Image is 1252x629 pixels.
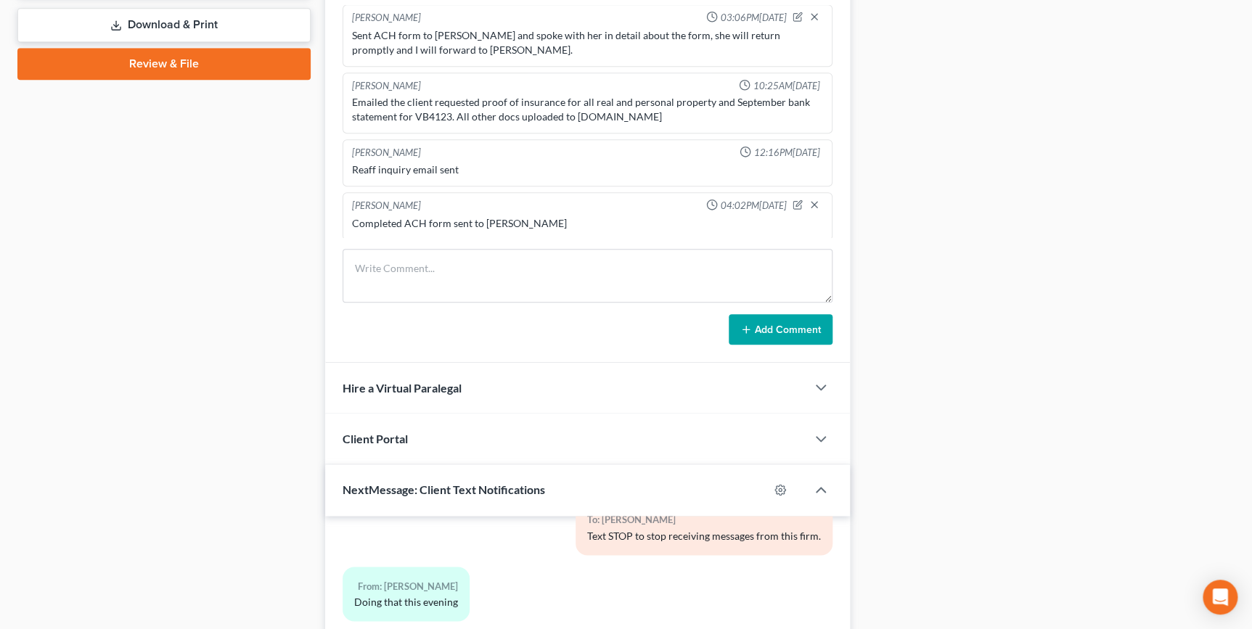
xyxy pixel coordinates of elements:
div: To: [PERSON_NAME] [587,511,821,528]
div: Open Intercom Messenger [1203,580,1237,614]
div: [PERSON_NAME] [352,79,421,93]
div: [PERSON_NAME] [352,11,421,25]
a: Review & File [17,48,311,80]
div: Text STOP to stop receiving messages from this firm. [587,529,821,543]
div: Reaff inquiry email sent [352,163,822,177]
span: NextMessage: Client Text Notifications [343,482,545,496]
span: Client Portal [343,432,408,445]
div: [PERSON_NAME] [352,199,421,213]
div: Doing that this evening [354,595,458,609]
button: Add Comment [729,314,832,345]
span: 10:25AM[DATE] [753,79,820,93]
span: 03:06PM[DATE] [721,11,787,25]
div: Sent ACH form to [PERSON_NAME] and spoke with her in detail about the form, she will return promp... [352,28,822,57]
div: Completed ACH form sent to [PERSON_NAME] [352,216,822,231]
div: From: [PERSON_NAME] [354,578,458,595]
span: 12:16PM[DATE] [754,146,820,160]
span: 04:02PM[DATE] [721,199,787,213]
span: Hire a Virtual Paralegal [343,381,462,395]
a: Download & Print [17,8,311,42]
div: [PERSON_NAME] [352,146,421,160]
div: Emailed the client requested proof of insurance for all real and personal property and September ... [352,95,822,124]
